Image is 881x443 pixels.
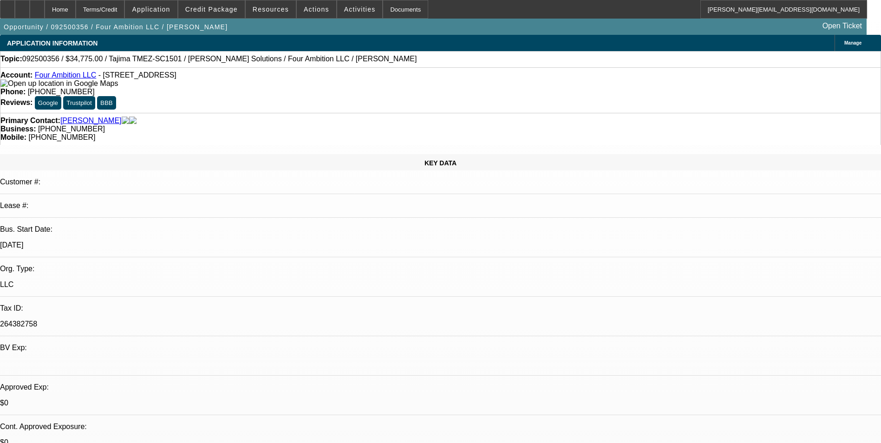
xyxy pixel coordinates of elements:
span: [PHONE_NUMBER] [28,88,95,96]
span: Actions [304,6,329,13]
a: Four Ambition LLC [35,71,97,79]
span: Manage [844,40,861,46]
strong: Phone: [0,88,26,96]
span: Application [132,6,170,13]
strong: Business: [0,125,36,133]
a: View Google Maps [0,79,118,87]
span: - [STREET_ADDRESS] [98,71,176,79]
a: [PERSON_NAME] [60,117,122,125]
button: Credit Package [178,0,245,18]
strong: Reviews: [0,98,33,106]
span: Activities [344,6,376,13]
button: BBB [97,96,116,110]
span: Resources [253,6,289,13]
img: Open up location in Google Maps [0,79,118,88]
button: Trustpilot [63,96,95,110]
button: Activities [337,0,383,18]
span: [PHONE_NUMBER] [28,133,95,141]
img: linkedin-icon.png [129,117,137,125]
strong: Primary Contact: [0,117,60,125]
strong: Account: [0,71,33,79]
span: 092500356 / $34,775.00 / Tajima TMEZ-SC1501 / [PERSON_NAME] Solutions / Four Ambition LLC / [PERS... [22,55,417,63]
span: APPLICATION INFORMATION [7,39,98,47]
button: Google [35,96,61,110]
span: [PHONE_NUMBER] [38,125,105,133]
span: KEY DATA [424,159,457,167]
img: facebook-icon.png [122,117,129,125]
button: Application [125,0,177,18]
a: Open Ticket [819,18,866,34]
strong: Topic: [0,55,22,63]
button: Resources [246,0,296,18]
span: Opportunity / 092500356 / Four Ambition LLC / [PERSON_NAME] [4,23,228,31]
button: Actions [297,0,336,18]
span: Credit Package [185,6,238,13]
strong: Mobile: [0,133,26,141]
